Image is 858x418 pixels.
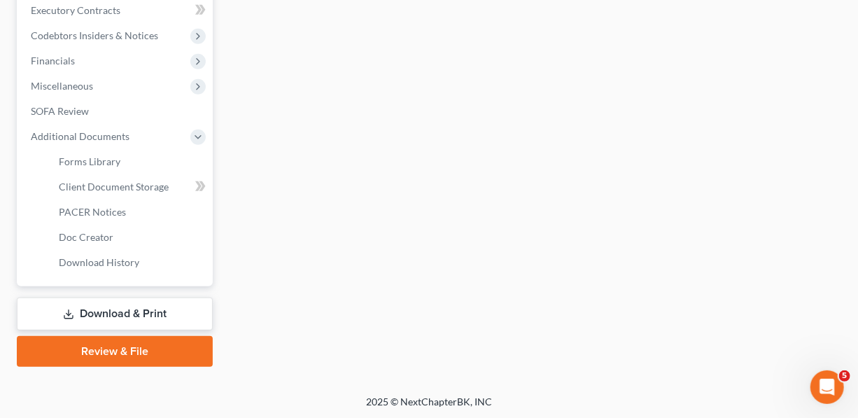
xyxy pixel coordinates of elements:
span: Client Document Storage [59,181,169,193]
iframe: Intercom live chat [810,370,844,404]
a: Download & Print [17,298,213,330]
span: SOFA Review [31,105,89,117]
span: Financials [31,55,75,67]
span: Executory Contracts [31,4,120,16]
span: Forms Library [59,155,120,167]
span: Miscellaneous [31,80,93,92]
a: PACER Notices [48,200,213,225]
span: Download History [59,256,139,268]
span: Codebtors Insiders & Notices [31,29,158,41]
a: Review & File [17,336,213,367]
span: 5 [839,370,850,382]
span: Doc Creator [59,231,113,243]
span: PACER Notices [59,206,126,218]
a: Forms Library [48,149,213,174]
a: SOFA Review [20,99,213,124]
span: Additional Documents [31,130,129,142]
a: Download History [48,250,213,275]
a: Doc Creator [48,225,213,250]
a: Client Document Storage [48,174,213,200]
